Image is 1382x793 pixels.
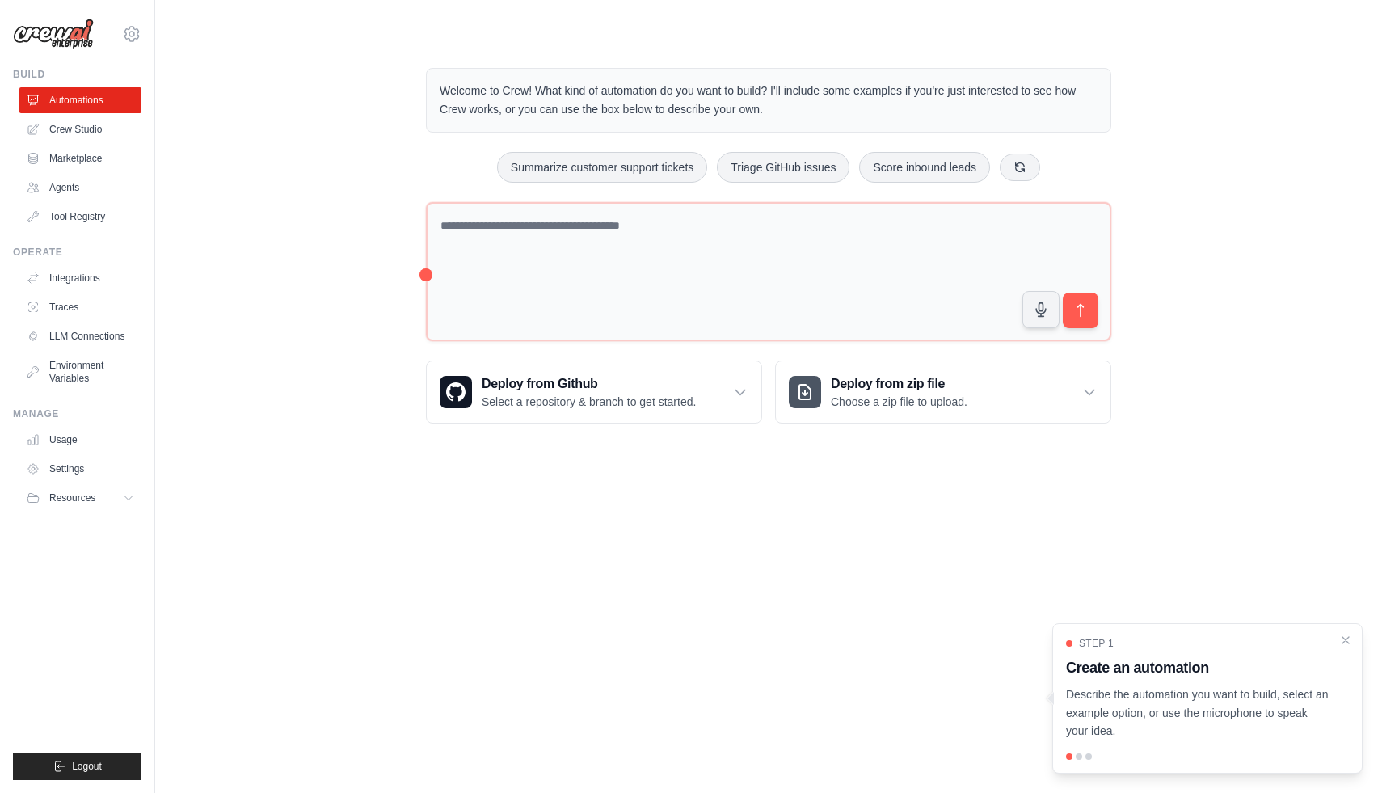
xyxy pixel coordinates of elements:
[72,760,102,773] span: Logout
[831,374,967,394] h3: Deploy from zip file
[13,407,141,420] div: Manage
[1079,637,1114,650] span: Step 1
[19,456,141,482] a: Settings
[482,394,696,410] p: Select a repository & branch to get started.
[497,152,707,183] button: Summarize customer support tickets
[13,753,141,780] button: Logout
[19,116,141,142] a: Crew Studio
[482,374,696,394] h3: Deploy from Github
[831,394,967,410] p: Choose a zip file to upload.
[19,427,141,453] a: Usage
[13,246,141,259] div: Operate
[19,485,141,511] button: Resources
[49,491,95,504] span: Resources
[19,175,141,200] a: Agents
[440,82,1098,119] p: Welcome to Crew! What kind of automation do you want to build? I'll include some examples if you'...
[19,87,141,113] a: Automations
[19,146,141,171] a: Marketplace
[859,152,990,183] button: Score inbound leads
[1066,685,1329,740] p: Describe the automation you want to build, select an example option, or use the microphone to spe...
[1339,634,1352,647] button: Close walkthrough
[19,323,141,349] a: LLM Connections
[19,204,141,230] a: Tool Registry
[19,294,141,320] a: Traces
[1066,656,1329,679] h3: Create an automation
[13,19,94,49] img: Logo
[19,352,141,391] a: Environment Variables
[13,68,141,81] div: Build
[19,265,141,291] a: Integrations
[717,152,849,183] button: Triage GitHub issues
